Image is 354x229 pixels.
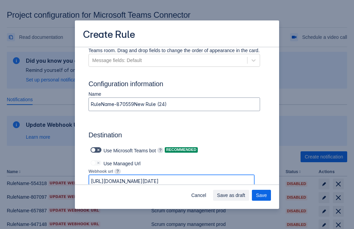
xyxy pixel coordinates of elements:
input: Please enter the webhook url here [89,175,254,187]
button: Save as draft [213,190,250,201]
div: Message fields: Default [92,57,142,64]
input: Please enter the name of the rule here [89,98,260,110]
span: Cancel [191,190,206,201]
span: Recommended [165,148,198,152]
span: Save as draft [217,190,245,201]
button: Save [252,190,271,201]
span: ? [157,148,164,153]
a: ? [114,168,121,174]
span: Save [256,190,267,201]
span: Webhook url [88,169,113,174]
h3: Configuration information [88,80,265,91]
h3: Destination [88,131,260,142]
p: Name [88,91,260,97]
div: Use Microsoft Teams bot [88,145,156,155]
div: Use Managed Url [88,158,255,168]
h3: Create Rule [83,29,135,42]
button: Cancel [187,190,210,201]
